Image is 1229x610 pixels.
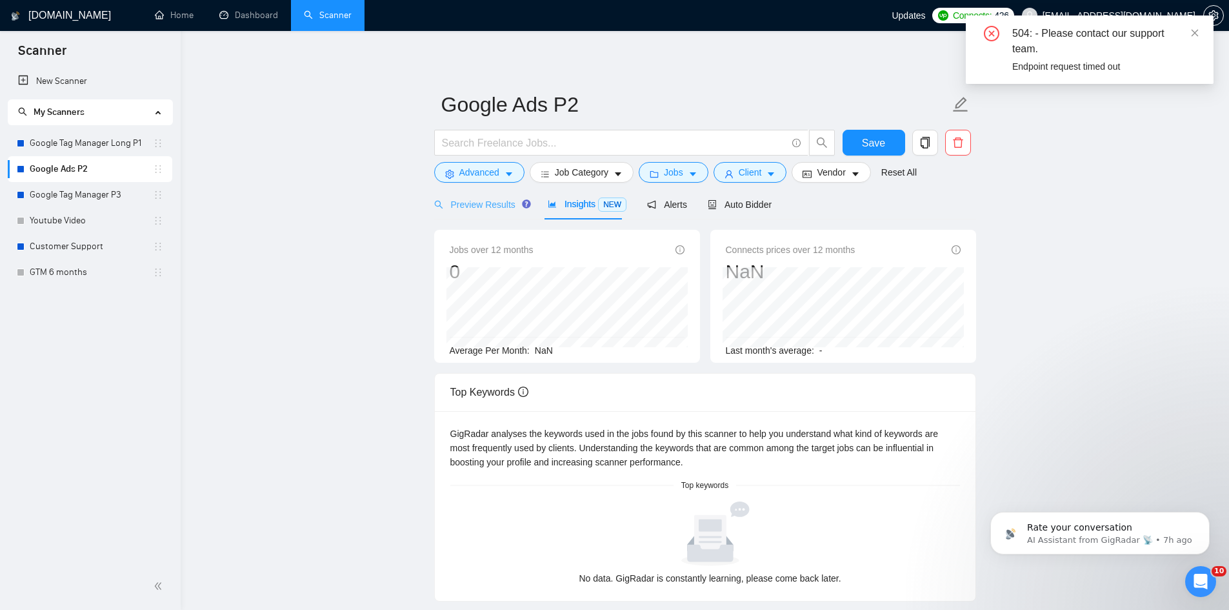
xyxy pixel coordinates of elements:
span: Jobs [664,165,683,179]
li: Google Tag Manager Long P1 [8,130,172,156]
button: barsJob Categorycaret-down [530,162,634,183]
div: 0 [450,259,534,284]
li: New Scanner [8,68,172,94]
li: GTM 6 months [8,259,172,285]
button: settingAdvancedcaret-down [434,162,525,183]
span: Client [739,165,762,179]
span: My Scanners [34,107,85,117]
a: GTM 6 months [30,259,153,285]
span: delete [946,137,970,148]
span: info-circle [792,139,801,147]
div: NaN [726,259,855,284]
span: copy [913,137,937,148]
a: dashboardDashboard [219,10,278,21]
span: Top keywords [674,480,736,492]
input: Search Freelance Jobs... [442,135,786,151]
img: upwork-logo.png [938,10,948,21]
a: Google Tag Manager Long P1 [30,130,153,156]
button: Save [843,130,905,156]
span: Job Category [555,165,608,179]
span: edit [952,96,969,113]
span: robot [708,200,717,209]
span: caret-down [614,169,623,179]
a: Google Tag Manager P3 [30,182,153,208]
span: caret-down [505,169,514,179]
li: Google Tag Manager P3 [8,182,172,208]
button: search [809,130,835,156]
a: homeHome [155,10,194,21]
li: Youtube Video [8,208,172,234]
a: Youtube Video [30,208,153,234]
a: setting [1203,10,1224,21]
div: 504: - Please contact our support team. [1012,26,1198,57]
input: Scanner name... [441,88,950,121]
span: folder [650,169,659,179]
span: - [819,345,823,356]
span: area-chart [548,199,557,208]
span: close-circle [984,26,999,41]
span: Save [862,135,885,151]
span: holder [153,164,163,174]
button: delete [945,130,971,156]
span: holder [153,138,163,148]
span: info-circle [675,245,684,254]
button: userClientcaret-down [714,162,787,183]
span: search [810,137,834,148]
span: holder [153,190,163,200]
span: holder [153,216,163,226]
li: Google Ads P2 [8,156,172,182]
span: holder [153,267,163,278]
div: GigRadar analyses the keywords used in the jobs found by this scanner to help you understand what... [450,427,960,469]
span: info-circle [952,245,961,254]
span: Average Per Month: [450,345,530,356]
span: Jobs over 12 months [450,243,534,257]
span: setting [1204,10,1223,21]
span: setting [445,169,454,179]
span: user [1025,11,1034,20]
a: Google Ads P2 [30,156,153,182]
span: 426 [994,8,1008,23]
span: Advanced [459,165,499,179]
a: Reset All [881,165,917,179]
span: Alerts [647,199,687,210]
li: Customer Support [8,234,172,259]
iframe: Intercom notifications message [971,485,1229,575]
span: caret-down [851,169,860,179]
span: double-left [154,580,166,593]
span: Last month's average: [726,345,814,356]
span: Vendor [817,165,845,179]
span: notification [647,200,656,209]
button: idcardVendorcaret-down [792,162,870,183]
span: Connects prices over 12 months [726,243,855,257]
iframe: Intercom live chat [1185,566,1216,597]
span: My Scanners [18,107,85,117]
span: search [434,200,443,209]
span: caret-down [766,169,775,179]
div: Top Keywords [450,374,960,411]
span: NEW [598,198,626,212]
img: logo [11,6,20,26]
span: close [1190,28,1199,37]
span: idcard [803,169,812,179]
span: Scanner [8,41,77,68]
span: NaN [535,345,553,356]
a: searchScanner [304,10,352,21]
div: Tooltip anchor [521,198,532,210]
div: Endpoint request timed out [1012,59,1198,74]
button: setting [1203,5,1224,26]
span: Preview Results [434,199,527,210]
span: Auto Bidder [708,199,772,210]
span: Insights [548,199,626,209]
span: bars [541,169,550,179]
button: folderJobscaret-down [639,162,708,183]
span: caret-down [688,169,697,179]
span: info-circle [518,387,528,397]
button: copy [912,130,938,156]
span: 10 [1212,566,1226,576]
span: user [724,169,734,179]
span: Connects: [953,8,992,23]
